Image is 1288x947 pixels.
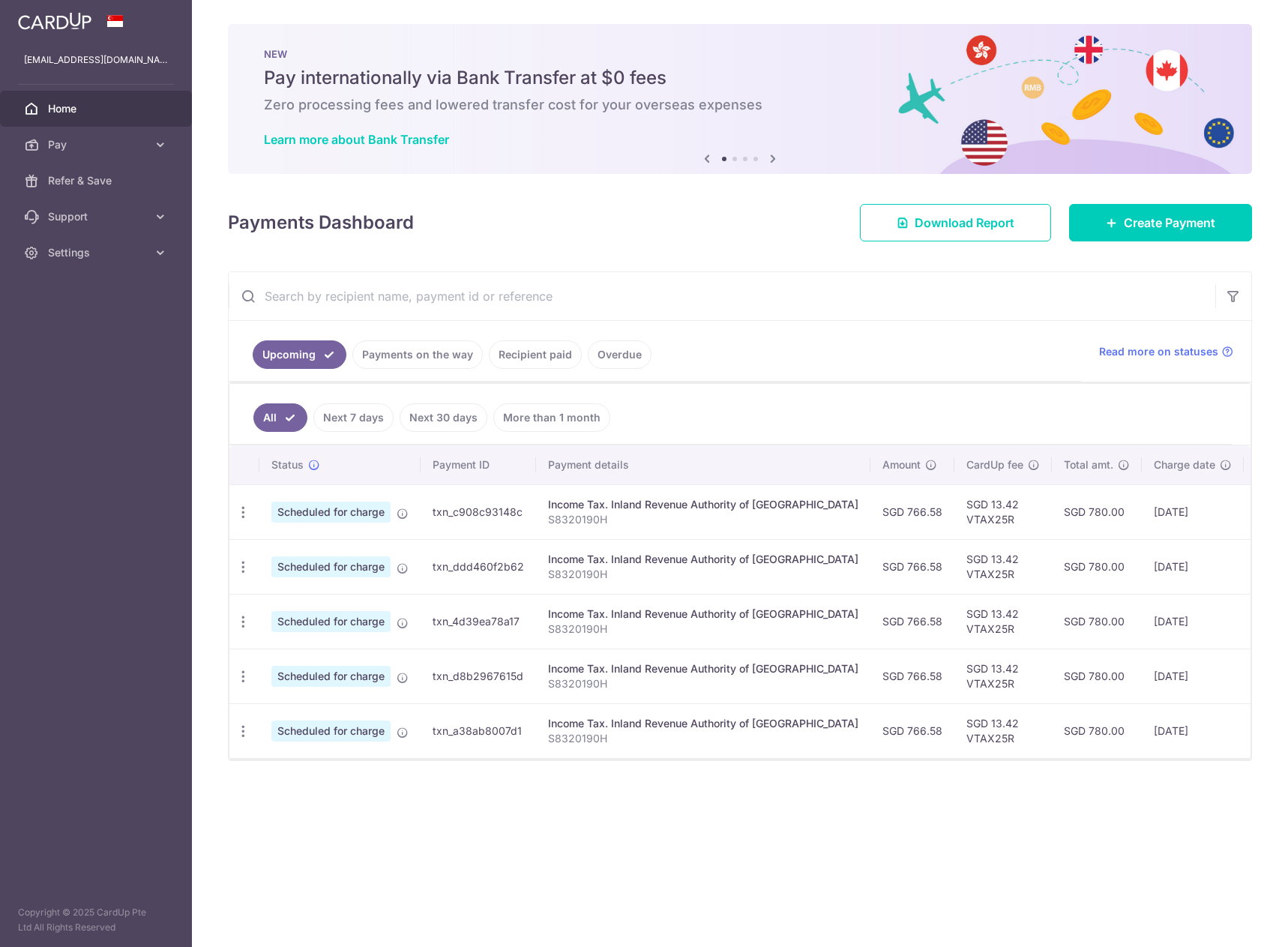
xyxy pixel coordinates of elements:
a: More than 1 month [493,403,610,432]
p: S8320190H [548,622,858,637]
a: Download Report [860,204,1051,241]
div: Income Tax. Inland Revenue Authority of [GEOGRAPHIC_DATA] [548,661,858,676]
td: txn_c908c93148c [421,484,536,539]
a: Read more on statuses [1099,344,1233,359]
div: Income Tax. Inland Revenue Authority of [GEOGRAPHIC_DATA] [548,552,858,567]
span: CardUp fee [966,457,1023,472]
a: Upcoming [253,340,346,369]
td: [DATE] [1142,539,1244,594]
td: SGD 766.58 [870,539,954,594]
a: All [253,403,307,432]
a: Learn more about Bank Transfer [264,132,449,147]
td: SGD 780.00 [1052,703,1142,758]
span: Create Payment [1124,214,1215,232]
span: Refer & Save [48,173,147,188]
td: SGD 766.58 [870,703,954,758]
span: Settings [48,245,147,260]
a: Next 30 days [400,403,487,432]
h4: Payments Dashboard [228,209,414,236]
span: Read more on statuses [1099,344,1218,359]
span: Scheduled for charge [271,721,391,742]
div: Income Tax. Inland Revenue Authority of [GEOGRAPHIC_DATA] [548,497,858,512]
p: NEW [264,48,1216,60]
td: SGD 766.58 [870,484,954,539]
input: Search by recipient name, payment id or reference [229,272,1215,320]
p: S8320190H [548,731,858,746]
td: SGD 13.42 VTAX25R [954,594,1052,649]
p: S8320190H [548,512,858,527]
td: txn_a38ab8007d1 [421,703,536,758]
a: Next 7 days [313,403,394,432]
span: Support [48,209,147,224]
td: SGD 766.58 [870,594,954,649]
td: [DATE] [1142,703,1244,758]
td: [DATE] [1142,594,1244,649]
div: Income Tax. Inland Revenue Authority of [GEOGRAPHIC_DATA] [548,716,858,731]
a: Recipient paid [489,340,582,369]
td: [DATE] [1142,484,1244,539]
td: SGD 780.00 [1052,539,1142,594]
td: txn_4d39ea78a17 [421,594,536,649]
span: Download Report [915,214,1014,232]
span: Total amt. [1064,457,1113,472]
p: S8320190H [548,676,858,691]
a: Payments on the way [352,340,483,369]
span: Scheduled for charge [271,556,391,577]
th: Payment ID [421,445,536,484]
td: SGD 780.00 [1052,484,1142,539]
span: Charge date [1154,457,1215,472]
a: Create Payment [1069,204,1252,241]
td: SGD 13.42 VTAX25R [954,539,1052,594]
td: SGD 13.42 VTAX25R [954,484,1052,539]
h6: Zero processing fees and lowered transfer cost for your overseas expenses [264,96,1216,114]
td: [DATE] [1142,649,1244,703]
h5: Pay internationally via Bank Transfer at $0 fees [264,66,1216,90]
span: Pay [48,137,147,152]
span: Scheduled for charge [271,666,391,687]
a: Overdue [588,340,651,369]
span: Scheduled for charge [271,502,391,523]
span: Status [271,457,304,472]
td: txn_ddd460f2b62 [421,539,536,594]
span: Amount [882,457,921,472]
p: S8320190H [548,567,858,582]
td: SGD 780.00 [1052,594,1142,649]
td: SGD 766.58 [870,649,954,703]
p: [EMAIL_ADDRESS][DOMAIN_NAME] [24,52,168,67]
td: SGD 13.42 VTAX25R [954,649,1052,703]
img: Bank transfer banner [228,24,1252,174]
td: SGD 780.00 [1052,649,1142,703]
img: CardUp [18,12,91,30]
span: Scheduled for charge [271,611,391,632]
th: Payment details [536,445,870,484]
td: txn_d8b2967615d [421,649,536,703]
div: Income Tax. Inland Revenue Authority of [GEOGRAPHIC_DATA] [548,607,858,622]
td: SGD 13.42 VTAX25R [954,703,1052,758]
span: Home [48,101,147,116]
